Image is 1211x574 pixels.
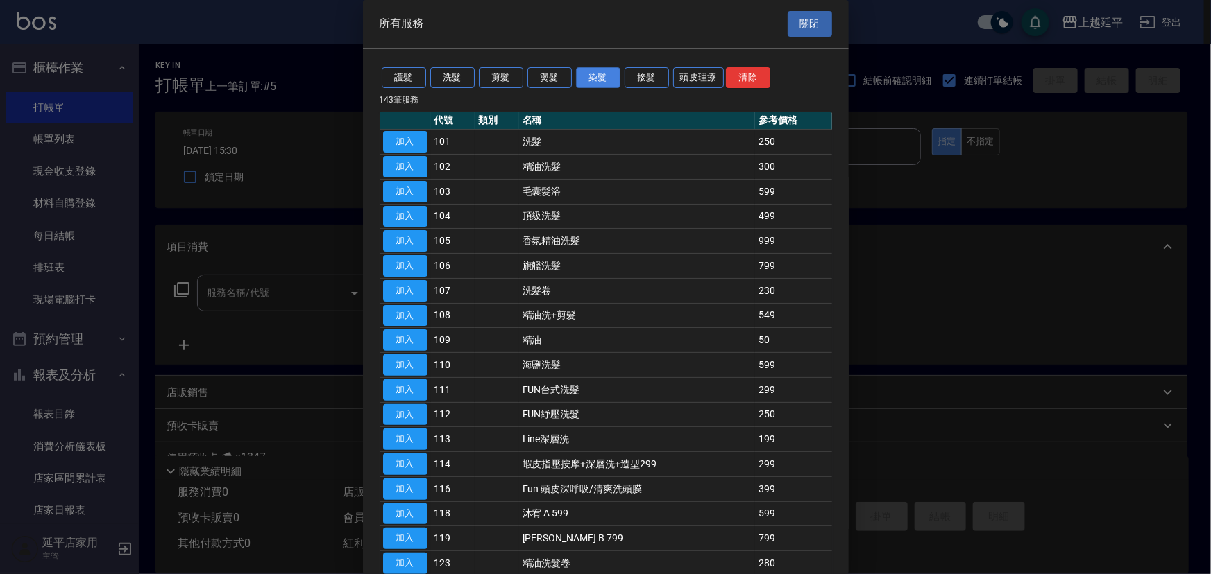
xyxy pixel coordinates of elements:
[383,181,427,202] button: 加入
[576,67,620,89] button: 染髮
[755,112,831,130] th: 參考價格
[755,229,831,254] td: 999
[383,428,427,450] button: 加入
[527,67,572,89] button: 燙髮
[755,402,831,427] td: 250
[383,453,427,475] button: 加入
[755,377,831,402] td: 299
[755,155,831,180] td: 300
[383,478,427,500] button: 加入
[431,452,475,477] td: 114
[673,67,725,89] button: 頭皮理療
[431,353,475,378] td: 110
[755,526,831,551] td: 799
[755,328,831,353] td: 50
[519,501,756,526] td: 沐宥 A 599
[755,303,831,328] td: 549
[788,11,832,37] button: 關閉
[519,155,756,180] td: 精油洗髮
[383,305,427,327] button: 加入
[755,179,831,204] td: 599
[519,476,756,501] td: Fun 頭皮深呼吸/清爽洗頭膜
[430,67,475,89] button: 洗髮
[755,130,831,155] td: 250
[383,230,427,252] button: 加入
[519,229,756,254] td: 香氛精油洗髮
[519,278,756,303] td: 洗髮卷
[431,155,475,180] td: 102
[383,206,427,227] button: 加入
[519,254,756,279] td: 旗艦洗髮
[431,328,475,353] td: 109
[431,112,475,130] th: 代號
[383,404,427,426] button: 加入
[755,501,831,526] td: 599
[383,503,427,525] button: 加入
[383,329,427,351] button: 加入
[519,402,756,427] td: FUN紓壓洗髮
[383,255,427,277] button: 加入
[755,427,831,452] td: 199
[519,303,756,328] td: 精油洗+剪髮
[380,17,424,31] span: 所有服務
[519,112,756,130] th: 名稱
[383,131,427,153] button: 加入
[431,204,475,229] td: 104
[431,476,475,501] td: 116
[382,67,426,89] button: 護髮
[755,254,831,279] td: 799
[431,526,475,551] td: 119
[519,377,756,402] td: FUN台式洗髮
[383,156,427,177] button: 加入
[755,204,831,229] td: 499
[431,501,475,526] td: 118
[431,278,475,303] td: 107
[431,254,475,279] td: 106
[383,528,427,549] button: 加入
[726,67,770,89] button: 清除
[519,452,756,477] td: 蝦皮指壓按摩+深層洗+造型299
[431,402,475,427] td: 112
[383,553,427,574] button: 加入
[519,130,756,155] td: 洗髮
[755,353,831,378] td: 599
[755,278,831,303] td: 230
[519,328,756,353] td: 精油
[755,452,831,477] td: 299
[431,303,475,328] td: 108
[475,112,519,130] th: 類別
[479,67,523,89] button: 剪髮
[431,427,475,452] td: 113
[431,130,475,155] td: 101
[431,179,475,204] td: 103
[380,94,832,106] p: 143 筆服務
[519,427,756,452] td: Line深層洗
[519,526,756,551] td: [PERSON_NAME] B 799
[519,353,756,378] td: 海鹽洗髮
[431,377,475,402] td: 111
[383,379,427,401] button: 加入
[383,280,427,302] button: 加入
[519,204,756,229] td: 頂級洗髮
[431,229,475,254] td: 105
[625,67,669,89] button: 接髮
[519,179,756,204] td: 毛囊髮浴
[383,354,427,376] button: 加入
[755,476,831,501] td: 399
